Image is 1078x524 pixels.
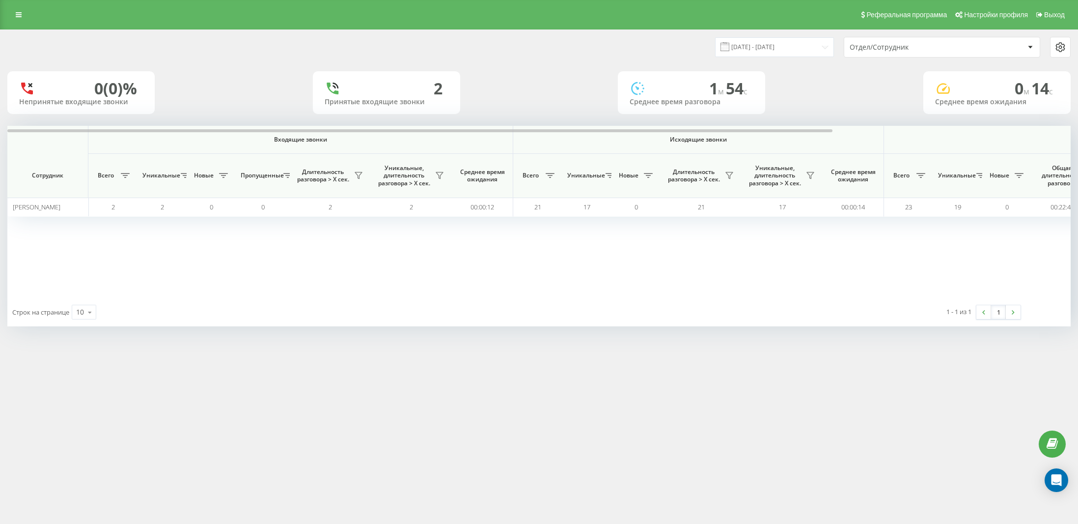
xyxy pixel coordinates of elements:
[744,86,747,97] span: c
[142,172,178,179] span: Уникальные
[534,203,541,211] span: 21
[434,79,442,98] div: 2
[1005,203,1009,211] span: 0
[12,308,69,317] span: Строк на странице
[630,98,753,106] div: Среднее время разговора
[726,78,747,99] span: 54
[459,168,505,183] span: Среднее время ожидания
[410,203,413,211] span: 2
[329,203,332,211] span: 2
[261,203,265,211] span: 0
[210,203,213,211] span: 0
[114,136,487,144] span: Входящие звонки
[746,164,803,187] span: Уникальные, длительность разговора > Х сек.
[1015,78,1031,99] span: 0
[1044,11,1065,19] span: Выход
[1049,86,1053,97] span: c
[830,168,876,183] span: Среднее время ожидания
[192,172,216,179] span: Новые
[452,198,513,217] td: 00:00:12
[779,203,786,211] span: 17
[93,172,118,179] span: Всего
[295,168,351,183] span: Длительность разговора > Х сек.
[964,11,1028,19] span: Настройки профиля
[889,172,913,179] span: Всего
[850,43,967,52] div: Отдел/Сотрудник
[241,172,280,179] span: Пропущенные
[376,164,432,187] span: Уникальные, длительность разговора > Х сек.
[325,98,448,106] div: Принятые входящие звонки
[709,78,726,99] span: 1
[1045,468,1068,492] div: Open Intercom Messenger
[16,172,80,179] span: Сотрудник
[1023,86,1031,97] span: м
[635,203,638,211] span: 0
[13,203,60,211] span: [PERSON_NAME]
[866,11,947,19] span: Реферальная программа
[19,98,143,106] div: Непринятые входящие звонки
[616,172,641,179] span: Новые
[991,305,1006,319] a: 1
[76,307,84,317] div: 10
[518,172,543,179] span: Всего
[823,198,884,217] td: 00:00:14
[111,203,115,211] span: 2
[946,307,971,317] div: 1 - 1 из 1
[938,172,973,179] span: Уникальные
[94,79,137,98] div: 0 (0)%
[536,136,861,144] span: Исходящие звонки
[665,168,722,183] span: Длительность разговора > Х сек.
[987,172,1012,179] span: Новые
[161,203,164,211] span: 2
[583,203,590,211] span: 17
[1031,78,1053,99] span: 14
[698,203,705,211] span: 21
[905,203,912,211] span: 23
[718,86,726,97] span: м
[935,98,1059,106] div: Среднее время ожидания
[567,172,603,179] span: Уникальные
[954,203,961,211] span: 19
